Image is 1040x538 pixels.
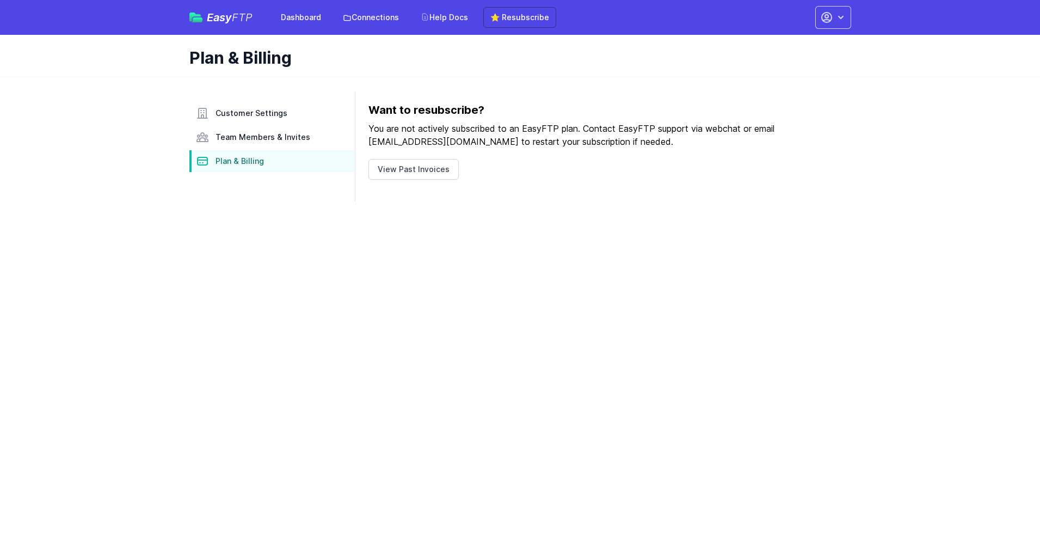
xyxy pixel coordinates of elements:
[207,12,253,23] span: Easy
[216,156,264,167] span: Plan & Billing
[368,122,838,148] p: You are not actively subscribed to an EasyFTP plan. Contact EasyFTP support via webchat or email ...
[189,102,355,124] a: Customer Settings
[189,13,202,22] img: easyftp_logo.png
[189,150,355,172] a: Plan & Billing
[336,8,405,27] a: Connections
[189,126,355,148] a: Team Members & Invites
[483,7,556,28] a: ⭐ Resubscribe
[414,8,475,27] a: Help Docs
[189,12,253,23] a: EasyFTP
[189,48,842,68] h1: Plan & Billing
[368,102,838,122] h3: Want to resubscribe?
[216,108,287,119] span: Customer Settings
[368,159,459,180] a: View Past Invoices
[216,132,310,143] span: Team Members & Invites
[274,8,328,27] a: Dashboard
[232,11,253,24] span: FTP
